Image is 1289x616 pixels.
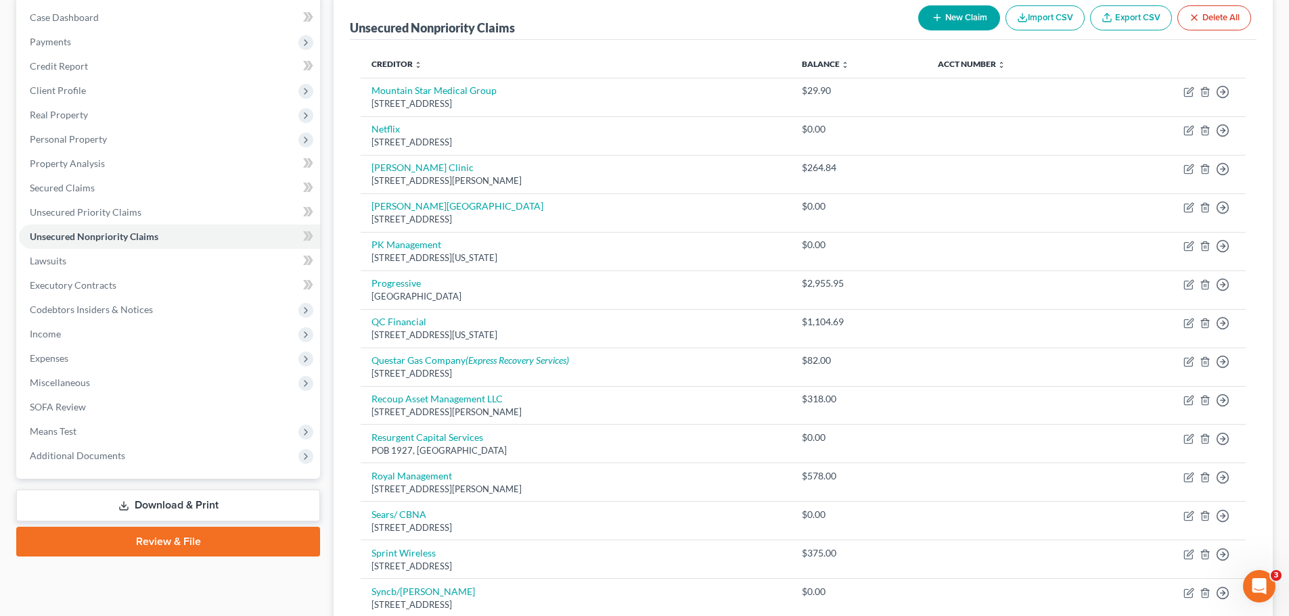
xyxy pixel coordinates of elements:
div: [STREET_ADDRESS] [371,97,780,110]
a: Export CSV [1090,5,1172,30]
a: Lawsuits [19,249,320,273]
div: [STREET_ADDRESS][US_STATE] [371,329,780,341]
i: unfold_more [414,61,422,69]
span: Client Profile [30,85,86,96]
div: $264.84 [802,161,915,174]
a: SOFA Review [19,395,320,419]
div: [STREET_ADDRESS] [371,521,780,534]
a: Download & Print [16,490,320,521]
span: Secured Claims [30,182,95,193]
span: Real Property [30,109,88,120]
a: Executory Contracts [19,273,320,298]
i: unfold_more [841,61,849,69]
a: Sears/ CBNA [371,508,426,520]
span: Lawsuits [30,255,66,266]
span: Means Test [30,425,76,437]
a: Review & File [16,527,320,556]
span: Unsecured Nonpriority Claims [30,231,158,242]
span: Property Analysis [30,158,105,169]
span: Case Dashboard [30,11,99,23]
a: Unsecured Nonpriority Claims [19,224,320,249]
div: [STREET_ADDRESS] [371,213,780,226]
span: Expenses [30,352,68,364]
a: Acct Number unfold_more [938,59,1005,69]
div: POB 1927, [GEOGRAPHIC_DATA] [371,444,780,457]
div: $0.00 [802,238,915,252]
div: [STREET_ADDRESS] [371,367,780,380]
span: SOFA Review [30,401,86,412]
i: unfold_more [997,61,1005,69]
a: Secured Claims [19,176,320,200]
div: $82.00 [802,354,915,367]
div: [GEOGRAPHIC_DATA] [371,290,780,303]
a: Case Dashboard [19,5,320,30]
div: $0.00 [802,508,915,521]
iframe: Intercom live chat [1243,570,1275,602]
span: Unsecured Priority Claims [30,206,141,218]
span: Payments [30,36,71,47]
a: Questar Gas Company(Express Recovery Services) [371,354,569,366]
a: Mountain Star Medical Group [371,85,497,96]
div: $0.00 [802,199,915,213]
button: Delete All [1177,5,1251,30]
span: Executory Contracts [30,279,116,291]
div: [STREET_ADDRESS] [371,598,780,611]
a: Sprint Wireless [371,547,436,559]
a: Progressive [371,277,421,289]
div: $0.00 [802,431,915,444]
div: $1,104.69 [802,315,915,329]
span: Personal Property [30,133,107,145]
span: Additional Documents [30,450,125,461]
span: Credit Report [30,60,88,72]
div: $0.00 [802,122,915,136]
div: [STREET_ADDRESS][US_STATE] [371,252,780,264]
div: Unsecured Nonpriority Claims [350,20,515,36]
span: 3 [1271,570,1282,581]
button: Import CSV [1005,5,1085,30]
a: Syncb/[PERSON_NAME] [371,586,475,597]
a: Credit Report [19,54,320,78]
span: Miscellaneous [30,377,90,388]
div: $2,955.95 [802,277,915,290]
div: $29.90 [802,84,915,97]
div: [STREET_ADDRESS] [371,136,780,149]
button: New Claim [918,5,1000,30]
a: Royal Management [371,470,452,481]
a: [PERSON_NAME] Clinic [371,162,474,173]
span: Codebtors Insiders & Notices [30,304,153,315]
a: [PERSON_NAME][GEOGRAPHIC_DATA] [371,200,543,212]
span: Income [30,328,61,339]
i: (Express Recovery Services) [466,354,569,366]
div: $318.00 [802,392,915,406]
a: Property Analysis [19,151,320,176]
a: Unsecured Priority Claims [19,200,320,224]
div: [STREET_ADDRESS][PERSON_NAME] [371,174,780,187]
div: [STREET_ADDRESS] [371,560,780,573]
a: PK Management [371,239,441,250]
a: Resurgent Capital Services [371,431,483,443]
a: Netflix [371,123,400,135]
div: $0.00 [802,585,915,598]
div: [STREET_ADDRESS][PERSON_NAME] [371,483,780,496]
div: $375.00 [802,546,915,560]
div: $578.00 [802,469,915,483]
a: QC Financial [371,316,426,327]
a: Creditor unfold_more [371,59,422,69]
div: [STREET_ADDRESS][PERSON_NAME] [371,406,780,419]
a: Balance unfold_more [802,59,849,69]
a: Recoup Asset Management LLC [371,393,503,404]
